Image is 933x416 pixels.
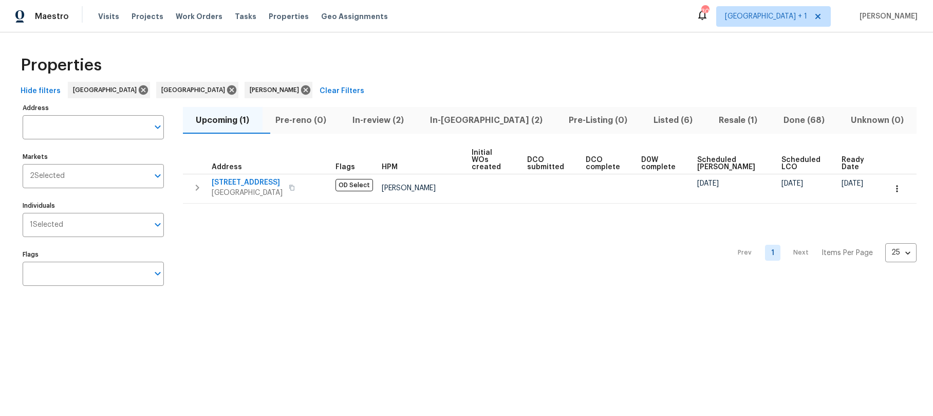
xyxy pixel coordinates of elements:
div: [PERSON_NAME] [245,82,312,98]
span: Ready Date [842,156,868,171]
span: Pre-Listing (0) [562,113,635,128]
span: 2 Selected [30,172,65,180]
span: Hide filters [21,85,61,98]
span: [DATE] [697,180,719,187]
span: Initial WOs created [472,149,510,171]
span: [GEOGRAPHIC_DATA] [212,188,283,198]
span: Clear Filters [320,85,364,98]
label: Address [23,105,164,111]
span: Maestro [35,11,69,22]
span: Work Orders [176,11,222,22]
button: Open [151,120,165,134]
span: Address [212,164,242,171]
div: [GEOGRAPHIC_DATA] [156,82,238,98]
label: Markets [23,154,164,160]
span: Done (68) [776,113,831,128]
button: Hide filters [16,82,65,101]
span: [DATE] [842,180,863,187]
a: Goto page 1 [765,245,780,261]
span: [PERSON_NAME] [855,11,918,22]
span: [GEOGRAPHIC_DATA] [73,85,141,95]
span: Scheduled [PERSON_NAME] [697,156,764,171]
button: Open [151,218,165,232]
label: Individuals [23,203,164,209]
p: Items Per Page [822,248,873,258]
span: Visits [98,11,119,22]
span: In-review (2) [346,113,411,128]
span: Projects [132,11,163,22]
span: In-[GEOGRAPHIC_DATA] (2) [423,113,550,128]
div: 30 [701,6,708,16]
span: [GEOGRAPHIC_DATA] + 1 [725,11,807,22]
span: [DATE] [781,180,803,187]
button: Clear Filters [315,82,368,101]
span: DCO complete [586,156,624,171]
label: Flags [23,251,164,258]
span: Upcoming (1) [189,113,256,128]
span: Geo Assignments [321,11,388,22]
span: Properties [269,11,309,22]
span: Resale (1) [712,113,764,128]
div: [GEOGRAPHIC_DATA] [68,82,150,98]
span: D0W complete [641,156,680,171]
button: Open [151,169,165,183]
span: Pre-reno (0) [269,113,333,128]
button: Open [151,266,165,281]
span: [STREET_ADDRESS] [212,177,283,188]
span: Listed (6) [646,113,699,128]
nav: Pagination Navigation [728,210,917,296]
span: DCO submitted [527,156,568,171]
span: [GEOGRAPHIC_DATA] [161,85,229,95]
span: 1 Selected [30,221,63,229]
span: OD Select [335,179,373,191]
span: Scheduled LCO [781,156,824,171]
span: Unknown (0) [844,113,910,128]
span: [PERSON_NAME] [250,85,303,95]
span: Properties [21,60,102,70]
span: Tasks [235,13,256,20]
span: Flags [335,164,355,171]
span: [PERSON_NAME] [382,185,436,192]
span: HPM [382,164,398,171]
div: 25 [885,239,917,266]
